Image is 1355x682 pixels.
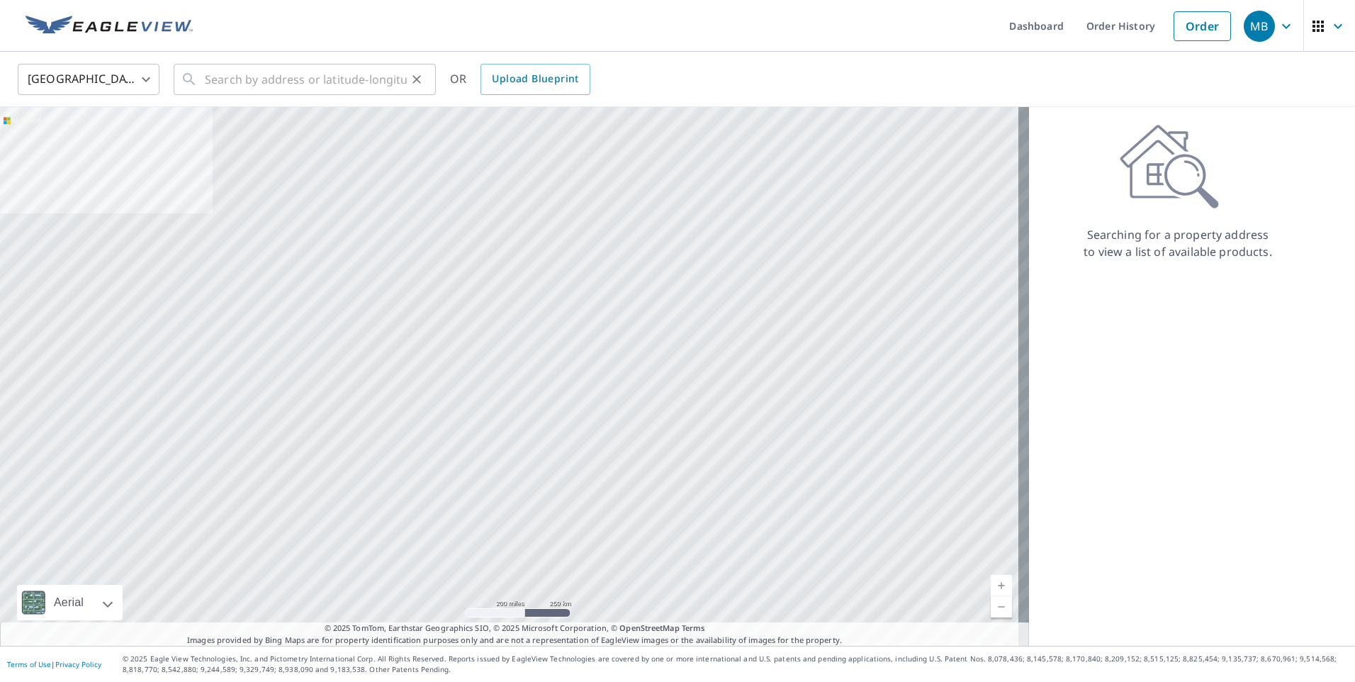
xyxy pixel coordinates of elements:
a: Current Level 5, Zoom Out [991,596,1012,617]
p: | [7,660,101,669]
a: Upload Blueprint [480,64,590,95]
a: OpenStreetMap [619,622,679,633]
div: Aerial [17,585,123,620]
a: Terms [682,622,705,633]
span: Upload Blueprint [492,70,578,88]
a: Privacy Policy [55,659,101,669]
div: Aerial [50,585,88,620]
span: © 2025 TomTom, Earthstar Geographics SIO, © 2025 Microsoft Corporation, © [325,622,705,635]
a: Current Level 5, Zoom In [991,575,1012,596]
img: EV Logo [26,16,193,37]
a: Terms of Use [7,659,51,669]
input: Search by address or latitude-longitude [205,60,407,99]
div: [GEOGRAPHIC_DATA] [18,60,159,99]
a: Order [1174,11,1231,41]
div: MB [1244,11,1275,42]
div: OR [450,64,590,95]
p: Searching for a property address to view a list of available products. [1083,226,1273,260]
p: © 2025 Eagle View Technologies, Inc. and Pictometry International Corp. All Rights Reserved. Repo... [123,654,1348,675]
button: Clear [407,69,427,89]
